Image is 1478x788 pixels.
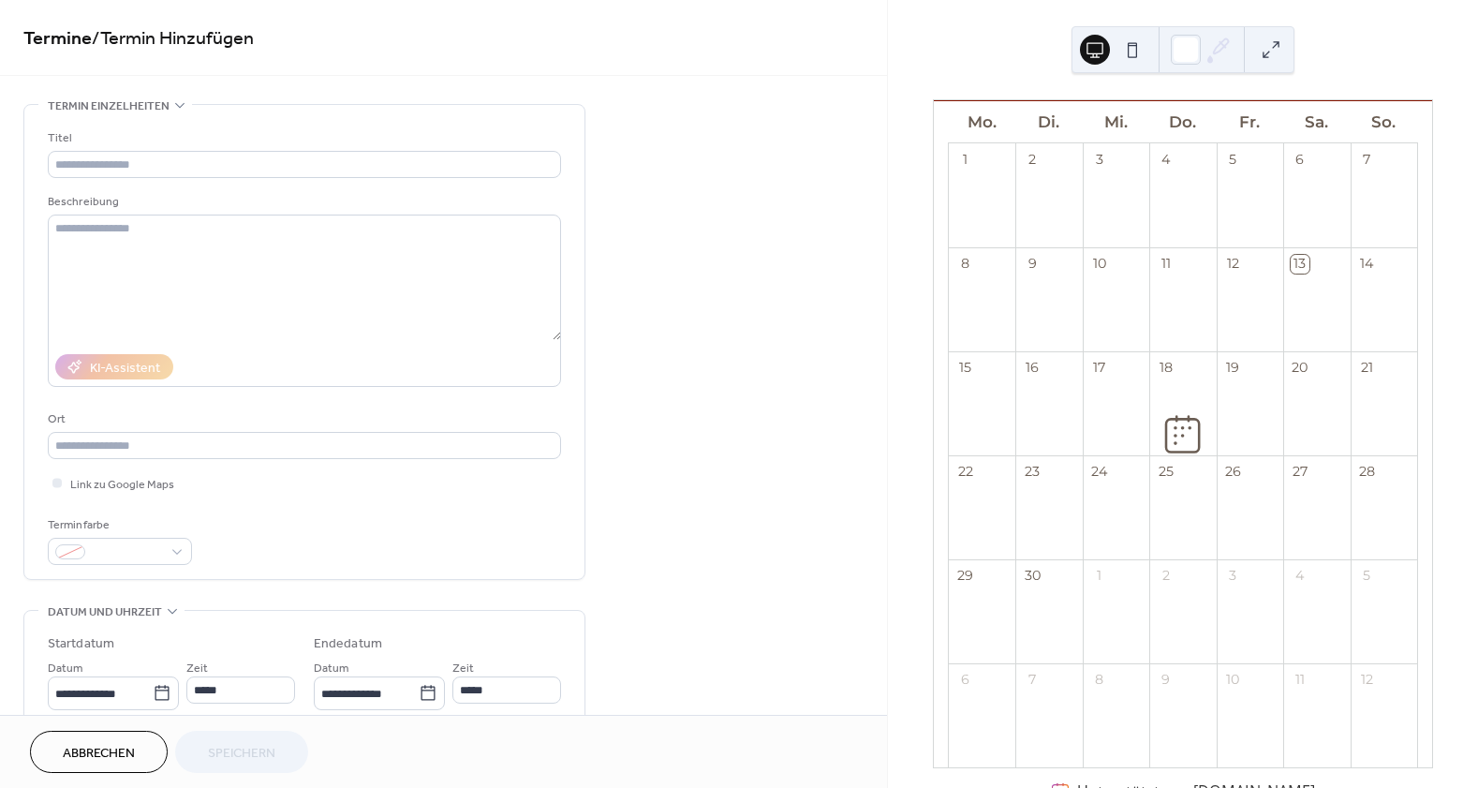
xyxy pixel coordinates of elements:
[1291,151,1309,170] div: 6
[48,602,162,622] span: Datum und uhrzeit
[1357,151,1376,170] div: 7
[23,21,92,57] a: Termine
[1023,255,1042,274] div: 9
[48,659,82,678] span: Datum
[1357,255,1376,274] div: 14
[956,359,975,378] div: 15
[1023,359,1042,378] div: 16
[92,21,254,57] span: / Termin Hinzufügen
[1090,671,1109,690] div: 8
[1015,101,1082,143] div: Di.
[956,671,975,690] div: 6
[1157,151,1175,170] div: 4
[1357,463,1376,482] div: 28
[1023,463,1042,482] div: 23
[314,634,382,654] div: Endedatum
[48,515,188,535] div: Terminfarbe
[1023,567,1042,586] div: 30
[1157,671,1175,690] div: 9
[1223,463,1242,482] div: 26
[70,475,174,495] span: Link zu Google Maps
[48,634,114,654] div: Startdatum
[63,744,135,764] span: Abbrechen
[956,463,975,482] div: 22
[1090,463,1109,482] div: 24
[1149,101,1216,143] div: Do.
[1090,151,1109,170] div: 3
[1291,671,1309,690] div: 11
[1157,463,1175,482] div: 25
[48,192,557,212] div: Beschreibung
[1090,567,1109,586] div: 1
[1157,255,1175,274] div: 11
[1023,671,1042,690] div: 7
[314,659,348,678] span: Datum
[1090,255,1109,274] div: 10
[1223,567,1242,586] div: 3
[1217,101,1283,143] div: Fr.
[1291,567,1309,586] div: 4
[1357,567,1376,586] div: 5
[956,567,975,586] div: 29
[956,151,975,170] div: 1
[1291,463,1309,482] div: 27
[956,255,975,274] div: 8
[1157,567,1175,586] div: 2
[1083,101,1149,143] div: Mi.
[1351,101,1417,143] div: So.
[1090,359,1109,378] div: 17
[48,409,557,429] div: Ort
[186,659,208,678] span: Zeit
[1291,359,1309,378] div: 20
[1223,151,1242,170] div: 5
[1291,255,1309,274] div: 13
[1283,101,1350,143] div: Sa.
[1157,359,1175,378] div: 18
[1357,359,1376,378] div: 21
[1357,671,1376,690] div: 12
[1223,359,1242,378] div: 19
[48,97,170,116] span: Termin einzelheiten
[1023,151,1042,170] div: 2
[30,731,168,773] button: Abbrechen
[452,659,474,678] span: Zeit
[48,128,557,148] div: Titel
[1223,255,1242,274] div: 12
[949,101,1015,143] div: Mo.
[1223,671,1242,690] div: 10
